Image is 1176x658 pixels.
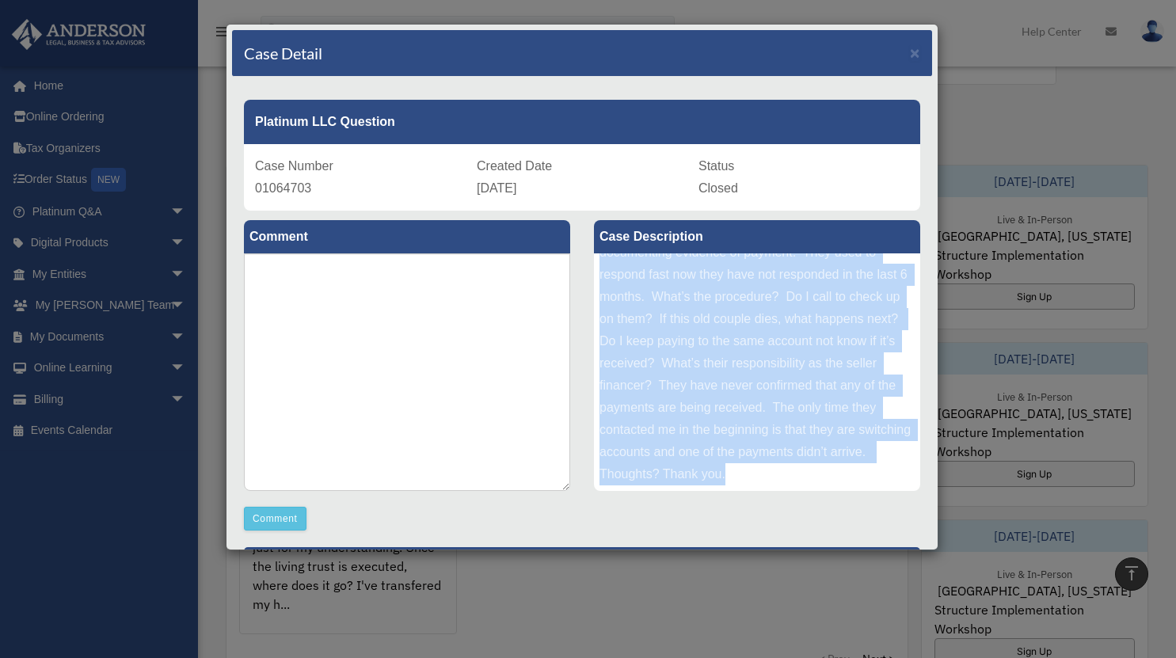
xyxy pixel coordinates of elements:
[244,547,920,586] p: [PERSON_NAME] Advisors
[698,181,738,195] span: Closed
[255,159,333,173] span: Case Number
[244,42,322,64] h4: Case Detail
[244,507,306,531] button: Comment
[244,100,920,144] div: Platinum LLC Question
[910,44,920,62] span: ×
[244,220,570,253] label: Comment
[477,181,516,195] span: [DATE]
[255,181,311,195] span: 01064703
[594,253,920,491] div: I have a property in a LLC that I obtained via seller finance. I’ve been making payments. Serve s...
[910,44,920,61] button: Close
[698,159,734,173] span: Status
[594,220,920,253] label: Case Description
[477,159,552,173] span: Created Date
